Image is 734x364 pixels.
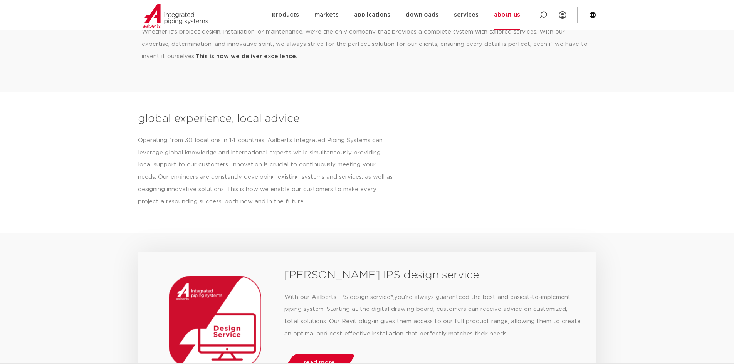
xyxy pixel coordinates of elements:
font: applications [354,12,390,18]
font: downloads [406,12,438,18]
font: products [272,12,299,18]
font: Operating from 30 locations in 14 countries, Aalberts Integrated Piping Systems can leverage glob... [138,138,393,205]
font: With our Aalberts IPS design service®, [284,294,394,300]
font: you [394,294,405,300]
font: Whether it's project design, installation, or maintenance, we're the only company that provides a... [142,29,588,59]
font: services [454,12,479,18]
font: [PERSON_NAME] IPS design service [284,270,479,281]
font: markets [314,12,339,18]
font: global experience, local advice [138,114,299,124]
font: 're always guaranteed the best and easiest-to-implement piping system. Starting at the digital dr... [284,294,581,337]
font: This is how we deliver excellence. [195,54,297,59]
font: about us [494,12,520,18]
